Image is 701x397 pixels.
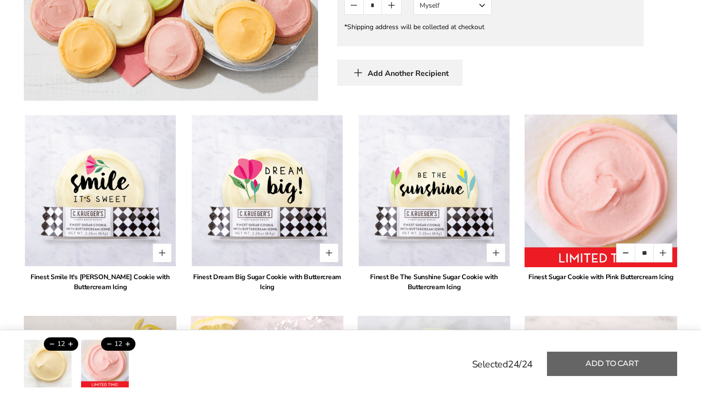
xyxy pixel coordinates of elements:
[81,340,129,387] img: img
[24,115,176,267] img: Finest Smile It's Sweet Sugar Cookie with Buttercream Icing
[8,361,99,389] iframe: Sign Up via Text for Offers
[547,352,677,376] button: Add to cart
[522,358,533,371] span: 24
[191,115,343,267] img: Finest Dream Big Sugar Cookie with Buttercream Icing
[472,357,533,372] p: Selected /
[24,340,72,387] li: 1 / 2
[153,243,172,262] button: Quantity button plus
[191,272,343,292] div: Finest Dream Big Sugar Cookie with Buttercream Icing
[508,358,519,371] span: 24
[24,272,176,292] div: Finest Smile It's [PERSON_NAME] Cookie with Buttercream Icing
[24,340,72,387] img: img
[525,115,677,267] img: Finest Sugar Cookie with Pink Buttercream Icing
[337,60,463,86] button: Add Another Recipient
[44,337,60,351] button: Trash this product
[653,243,672,262] button: Quantity button plus
[344,22,637,31] div: *Shipping address will be collected at checkout
[486,243,505,262] button: Quantity button plus
[358,115,510,267] img: Finest Be The Sunshine Sugar Cookie with Buttercream Icing
[525,272,677,282] div: Finest Sugar Cookie with Pink Buttercream Icing
[62,337,78,351] button: Add this product
[81,340,129,387] li: 2 / 2
[368,69,449,78] span: Add Another Recipient
[320,243,339,262] button: Quantity button plus
[358,272,510,292] div: Finest Be The Sunshine Sugar Cookie with Buttercream Icing
[101,337,117,351] button: Trash this product
[120,337,135,351] button: Add this product
[635,243,654,262] input: Quantity
[616,243,635,262] button: Quantity button minus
